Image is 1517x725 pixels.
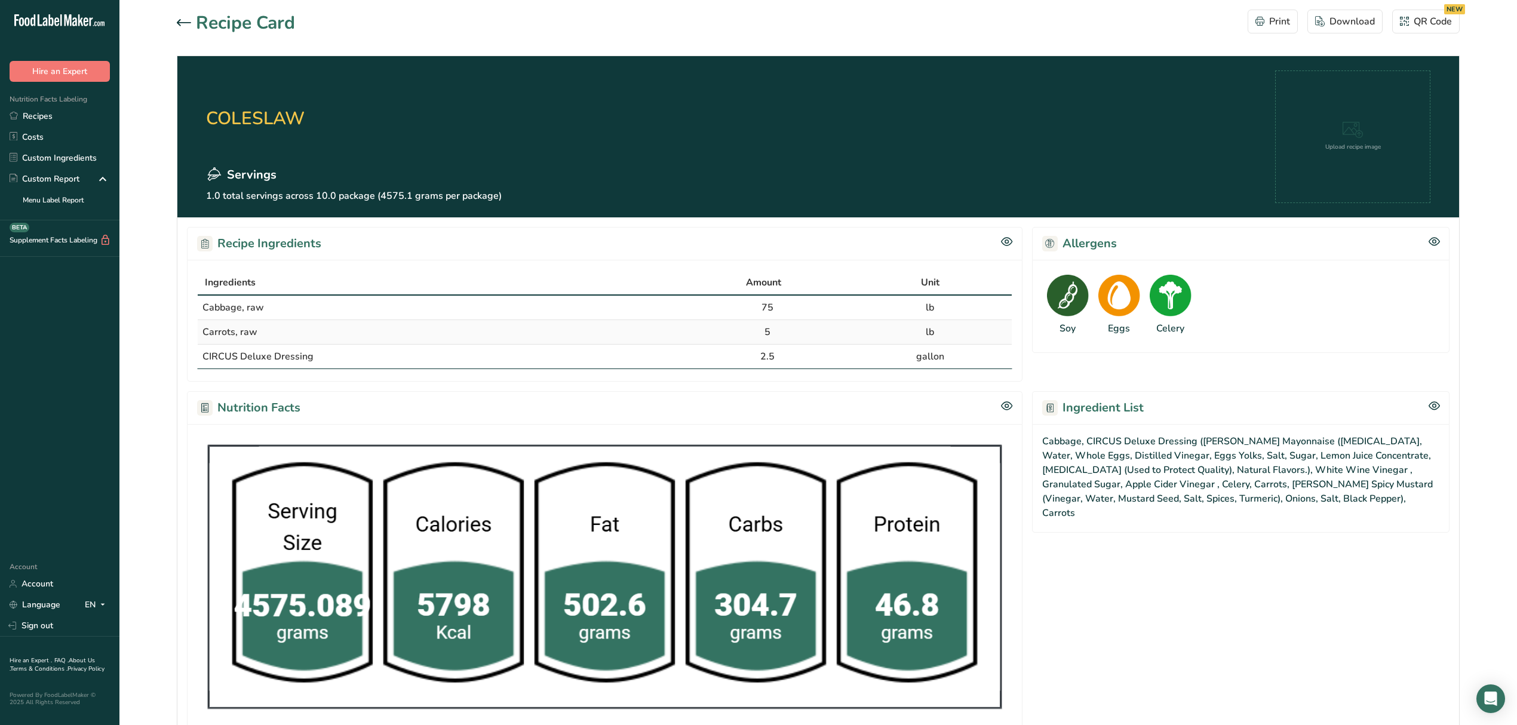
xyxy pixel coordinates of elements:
[202,301,264,314] span: Cabbage, raw
[202,350,314,363] span: CIRCUS Deluxe Dressing
[1032,424,1450,533] div: Cabbage, CIRCUS Deluxe Dressing ([PERSON_NAME] Mayonnaise ([MEDICAL_DATA], Water, Whole Eggs, Dis...
[686,296,849,320] td: 75
[1098,275,1140,317] img: Eggs
[849,320,1012,345] td: lb
[1108,321,1130,336] div: Eggs
[197,434,1012,720] img: VnVSZPlwAAAABJRU5ErkJggg==
[1042,235,1117,253] h2: Allergens
[1325,143,1381,152] div: Upload recipe image
[849,345,1012,368] td: gallon
[205,275,256,290] span: Ingredients
[206,70,502,166] h2: COLESLAW
[1156,321,1184,336] div: Celery
[1248,10,1298,33] button: Print
[197,235,321,253] h2: Recipe Ingredients
[54,656,69,665] a: FAQ .
[196,10,295,36] h1: Recipe Card
[197,399,300,417] h2: Nutrition Facts
[10,656,95,673] a: About Us .
[227,166,277,184] span: Servings
[1047,275,1089,317] img: Soy
[921,275,939,290] span: Unit
[10,665,67,673] a: Terms & Conditions .
[10,692,110,706] div: Powered By FoodLabelMaker © 2025 All Rights Reserved
[206,189,502,203] p: 1.0 total servings across 10.0 package (4575.1 grams per package)
[10,594,60,615] a: Language
[1060,321,1076,336] div: Soy
[10,656,52,665] a: Hire an Expert .
[10,61,110,82] button: Hire an Expert
[1307,10,1383,33] button: Download
[85,598,110,612] div: EN
[1476,684,1505,713] div: Open Intercom Messenger
[10,173,79,185] div: Custom Report
[746,275,781,290] span: Amount
[1255,14,1290,29] div: Print
[1444,4,1465,14] div: NEW
[686,345,849,368] td: 2.5
[849,296,1012,320] td: lb
[67,665,105,673] a: Privacy Policy
[1150,275,1192,317] img: Celery
[202,325,257,339] span: Carrots, raw
[1392,10,1460,33] button: QR Code NEW
[10,223,29,232] div: BETA
[1400,14,1452,29] div: QR Code
[686,320,849,345] td: 5
[1315,14,1375,29] div: Download
[1042,399,1144,417] h2: Ingredient List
